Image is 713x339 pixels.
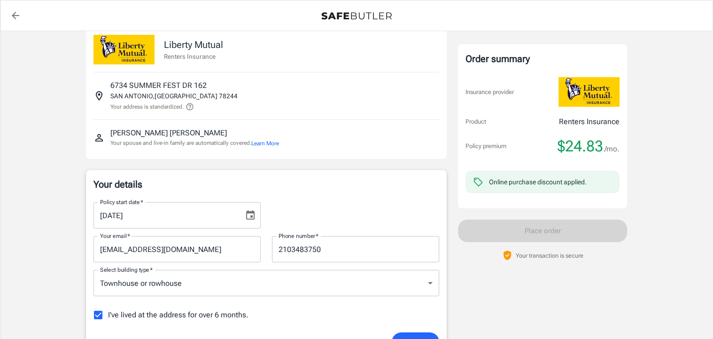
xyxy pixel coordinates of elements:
[108,309,248,321] span: I've lived at the address for over 6 months.
[558,137,603,156] span: $24.83
[558,77,620,107] img: Liberty Mutual
[110,91,238,101] p: SAN ANTONIO , [GEOGRAPHIC_DATA] 78244
[164,38,223,52] p: Liberty Mutual
[110,127,227,139] p: [PERSON_NAME] [PERSON_NAME]
[110,80,207,91] p: 6734 SUMMER FEST DR 162
[100,198,143,206] label: Policy start date
[93,270,439,296] div: Townhouse or rowhouse
[251,139,279,148] button: Learn More
[6,6,25,25] a: back to quotes
[465,142,506,151] p: Policy premium
[100,266,153,274] label: Select building type
[559,116,620,127] p: Renters Insurance
[516,251,583,260] p: Your transaction is secure
[465,117,486,126] p: Product
[93,132,105,143] svg: Insured person
[93,35,155,64] img: Liberty Mutual
[465,87,514,97] p: Insurance provider
[279,232,318,240] label: Phone number
[321,12,392,20] img: Back to quotes
[604,142,620,156] span: /mo.
[241,206,260,225] button: Choose date, selected date is Sep 1, 2025
[110,102,184,111] p: Your address is standardized.
[465,52,620,66] div: Order summary
[110,139,279,148] p: Your spouse and live-in family are automatically covered.
[100,232,130,240] label: Your email
[93,90,105,102] svg: Insured address
[93,202,237,229] input: MM/DD/YYYY
[93,178,439,191] p: Your details
[93,236,261,262] input: Enter email
[489,177,587,187] div: Online purchase discount applied.
[164,52,223,61] p: Renters Insurance
[272,236,439,262] input: Enter number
